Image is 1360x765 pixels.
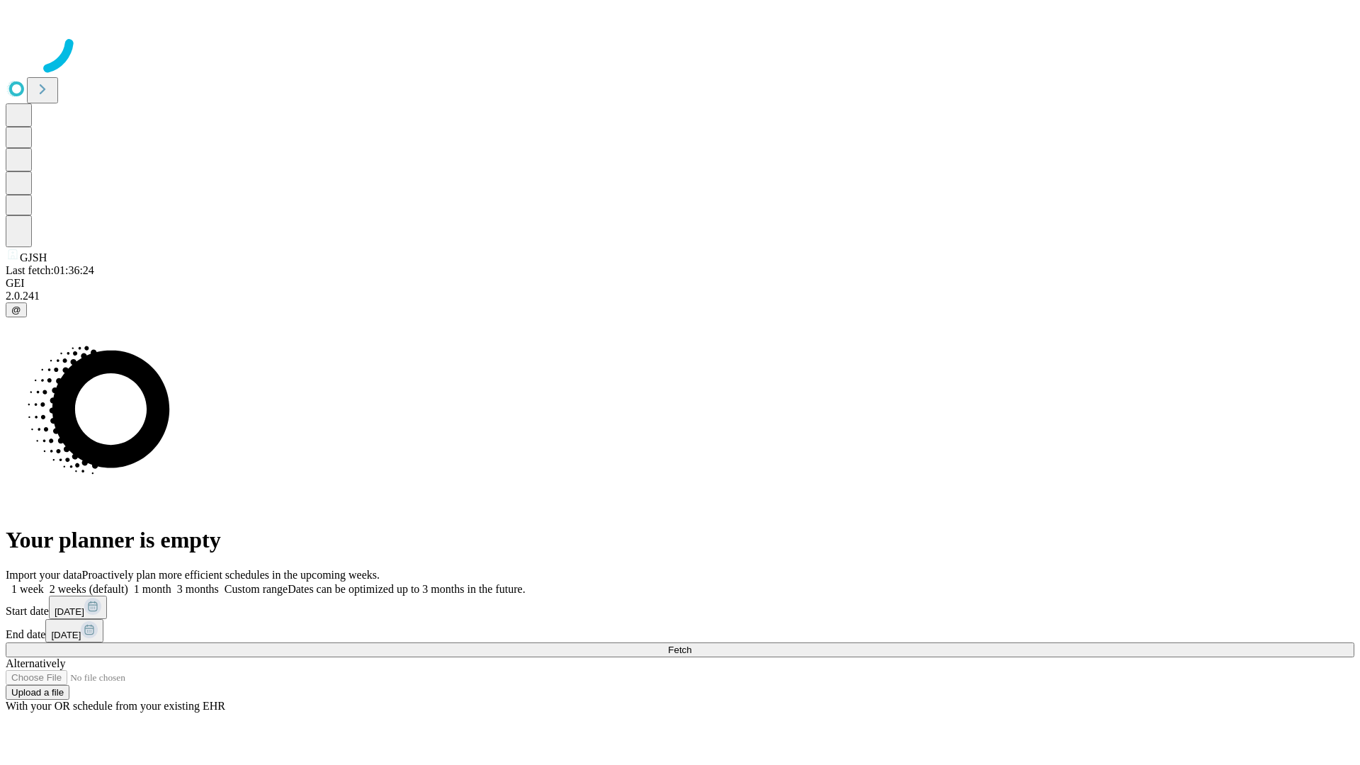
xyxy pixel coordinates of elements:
[6,527,1354,553] h1: Your planner is empty
[51,630,81,640] span: [DATE]
[6,277,1354,290] div: GEI
[225,583,288,595] span: Custom range
[288,583,525,595] span: Dates can be optimized up to 3 months in the future.
[134,583,171,595] span: 1 month
[6,290,1354,302] div: 2.0.241
[45,619,103,642] button: [DATE]
[177,583,219,595] span: 3 months
[6,642,1354,657] button: Fetch
[20,251,47,263] span: GJSH
[50,583,128,595] span: 2 weeks (default)
[6,657,65,669] span: Alternatively
[6,596,1354,619] div: Start date
[6,302,27,317] button: @
[55,606,84,617] span: [DATE]
[6,569,82,581] span: Import your data
[6,619,1354,642] div: End date
[11,583,44,595] span: 1 week
[6,264,94,276] span: Last fetch: 01:36:24
[82,569,380,581] span: Proactively plan more efficient schedules in the upcoming weeks.
[668,645,691,655] span: Fetch
[11,305,21,315] span: @
[49,596,107,619] button: [DATE]
[6,685,69,700] button: Upload a file
[6,700,225,712] span: With your OR schedule from your existing EHR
